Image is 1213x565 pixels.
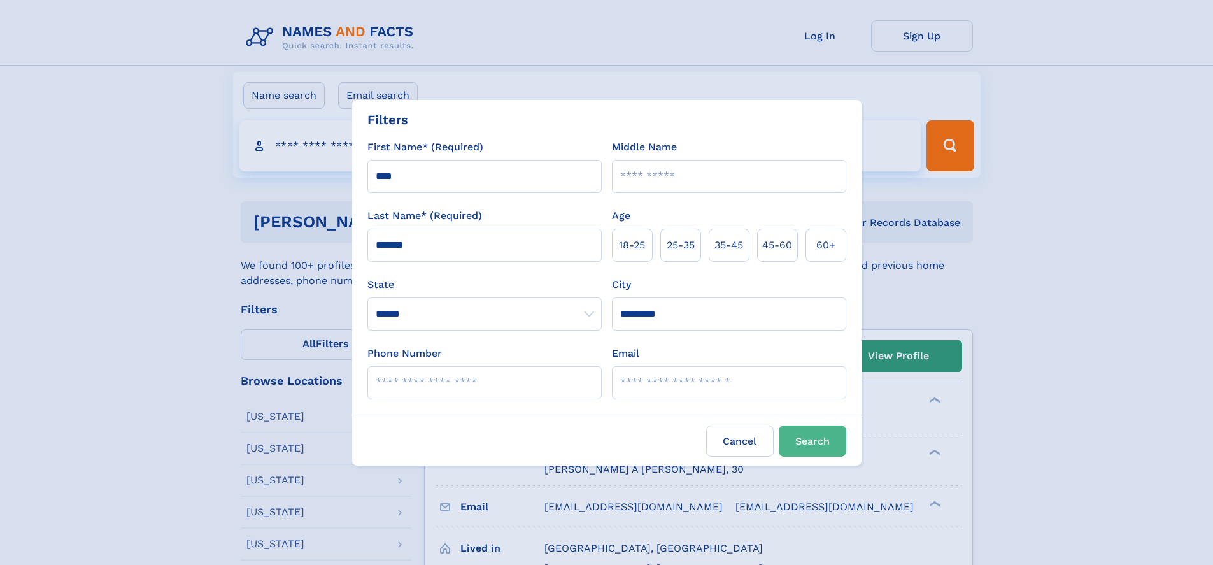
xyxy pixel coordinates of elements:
[612,346,639,361] label: Email
[762,238,792,253] span: 45‑60
[779,426,846,457] button: Search
[367,277,602,292] label: State
[816,238,835,253] span: 60+
[367,139,483,155] label: First Name* (Required)
[367,110,408,129] div: Filters
[714,238,743,253] span: 35‑45
[667,238,695,253] span: 25‑35
[612,139,677,155] label: Middle Name
[706,426,774,457] label: Cancel
[612,277,631,292] label: City
[619,238,645,253] span: 18‑25
[367,346,442,361] label: Phone Number
[367,208,482,224] label: Last Name* (Required)
[612,208,630,224] label: Age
